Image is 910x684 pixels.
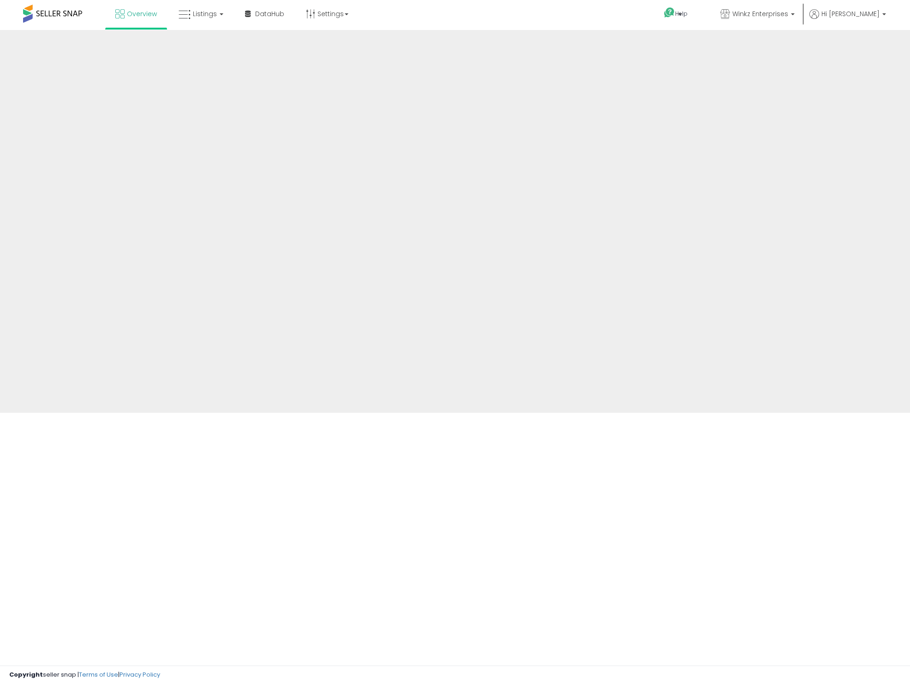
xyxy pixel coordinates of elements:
[193,9,217,18] span: Listings
[127,9,157,18] span: Overview
[732,9,788,18] span: Winkz Enterprises
[809,9,886,28] a: Hi [PERSON_NAME]
[821,9,880,18] span: Hi [PERSON_NAME]
[664,7,675,18] i: Get Help
[255,9,284,18] span: DataHub
[675,10,688,18] span: Help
